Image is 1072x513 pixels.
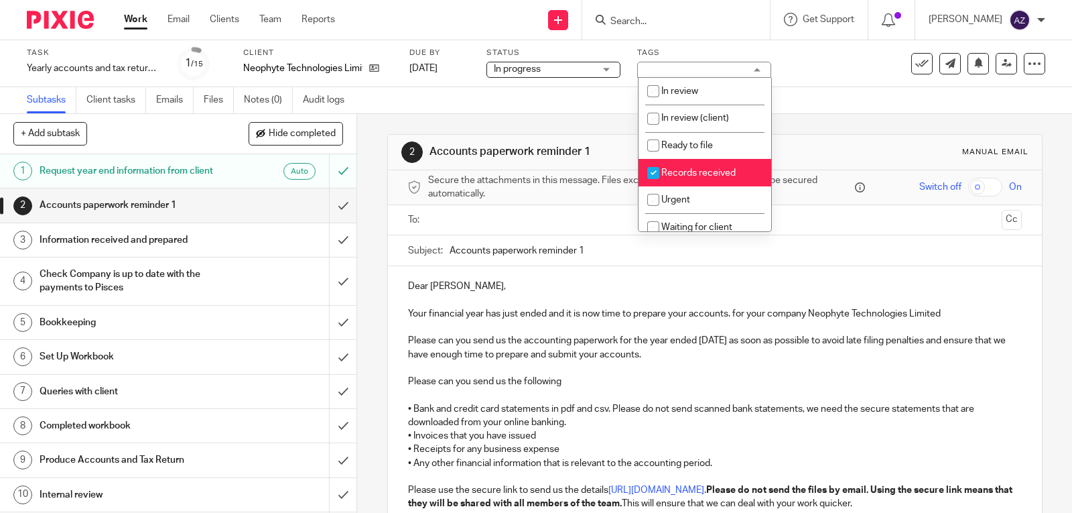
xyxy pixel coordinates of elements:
[27,87,76,113] a: Subtasks
[27,62,161,75] div: Yearly accounts and tax return - Automatic - March 2024
[803,15,854,24] span: Get Support
[40,450,224,470] h1: Produce Accounts and Tax Return
[1002,210,1022,230] button: Cc
[27,62,161,75] div: Yearly accounts and tax return - Automatic - [DATE]
[13,347,32,366] div: 6
[637,48,771,58] label: Tags
[13,231,32,249] div: 3
[40,230,224,250] h1: Information received and prepared
[243,62,362,75] p: Neophyte Technologies Limited
[244,87,293,113] a: Notes (0)
[13,416,32,435] div: 8
[40,195,224,215] h1: Accounts paperwork reminder 1
[661,195,690,205] span: Urgent
[27,48,161,58] label: Task
[408,375,1022,388] p: Please can you send us the following
[661,168,736,178] span: Records received
[609,16,730,28] input: Search
[401,141,423,163] div: 2
[661,87,698,96] span: In review
[13,451,32,469] div: 9
[1009,180,1022,194] span: On
[303,87,354,113] a: Audit logs
[409,64,438,73] span: [DATE]
[167,13,190,26] a: Email
[608,486,704,495] a: [URL][DOMAIN_NAME]
[408,402,1022,430] p: • Bank and credit card statements in pdf and csv. Please do not send scanned bank statements, we ...
[210,13,239,26] a: Clients
[408,334,1022,361] p: Please can you send us the accounting paperwork for the year ended [DATE] as soon as possible to ...
[13,162,32,180] div: 1
[243,48,393,58] label: Client
[13,313,32,332] div: 5
[124,13,147,26] a: Work
[962,147,1028,158] div: Manual email
[283,163,316,180] div: Auto
[13,122,87,145] button: + Add subtask
[40,264,224,298] h1: Check Company is up to date with the payments to Pisces
[259,13,281,26] a: Team
[40,485,224,505] h1: Internal review
[408,213,423,227] label: To:
[86,87,146,113] a: Client tasks
[40,161,224,181] h1: Request year end information from client
[269,129,336,139] span: Hide completed
[408,280,1022,293] p: Dear [PERSON_NAME],
[40,347,224,367] h1: Set Up Workbook
[408,244,443,258] label: Subject:
[408,483,1022,511] p: Please use the secure link to send us the details . This will ensure that we can deal with your w...
[249,122,343,145] button: Hide completed
[191,60,203,68] small: /15
[408,486,1014,508] strong: Please do not send the files by email. Using the secure link means that they will be shared with ...
[929,13,1002,26] p: [PERSON_NAME]
[13,382,32,401] div: 7
[301,13,335,26] a: Reports
[486,48,620,58] label: Status
[408,443,1022,456] p: • Receipts for any business expense
[661,141,713,150] span: Ready to file
[408,307,1022,321] p: Your financial year has just ended and it is now time to prepare your accounts. for your company ...
[408,429,1022,443] p: • Invoices that you have issued
[40,382,224,402] h1: Queries with client
[409,48,470,58] label: Due by
[429,145,743,159] h1: Accounts paperwork reminder 1
[494,64,541,74] span: In progress
[13,272,32,290] div: 4
[185,56,203,71] div: 1
[40,312,224,333] h1: Bookkeeping
[661,113,729,123] span: In review (client)
[408,457,1022,470] p: • Any other financial information that is relevant to the accounting period.
[428,174,852,201] span: Secure the attachments in this message. Files exceeding the size limit (10MB) will be secured aut...
[156,87,194,113] a: Emails
[204,87,234,113] a: Files
[1009,9,1030,31] img: svg%3E
[661,223,732,232] span: Waiting for client
[13,486,32,504] div: 10
[13,196,32,215] div: 2
[40,416,224,436] h1: Completed workbook
[27,11,94,29] img: Pixie
[919,180,961,194] span: Switch off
